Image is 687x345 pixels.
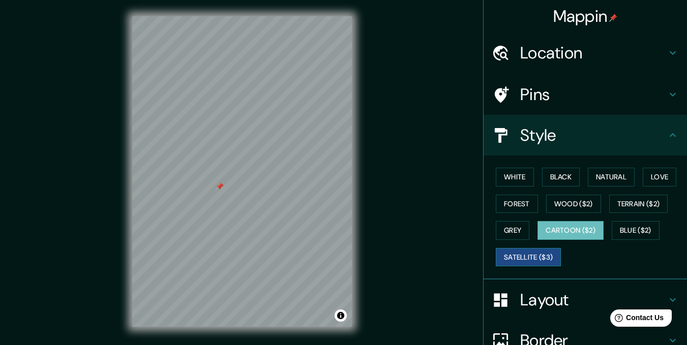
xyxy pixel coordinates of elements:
img: pin-icon.png [609,14,617,22]
button: Blue ($2) [612,221,660,240]
h4: Style [520,125,667,145]
button: Forest [496,195,538,213]
h4: Layout [520,290,667,310]
button: Toggle attribution [335,309,347,322]
button: Cartoon ($2) [537,221,604,240]
h4: Pins [520,84,667,105]
button: Grey [496,221,529,240]
button: Terrain ($2) [609,195,668,213]
button: White [496,168,534,186]
button: Love [643,168,676,186]
div: Pins [484,74,687,115]
button: Black [542,168,580,186]
div: Location [484,33,687,73]
div: Style [484,115,687,155]
iframe: Help widget launcher [596,305,676,334]
h4: Mappin [553,6,618,26]
button: Natural [588,168,635,186]
button: Satellite ($3) [496,248,561,267]
div: Layout [484,279,687,320]
canvas: Map [132,16,352,327]
h4: Location [520,43,667,63]
button: Wood ($2) [546,195,601,213]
